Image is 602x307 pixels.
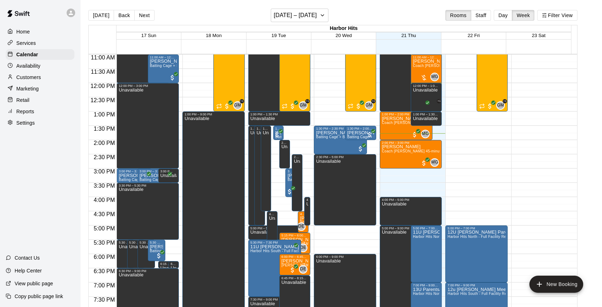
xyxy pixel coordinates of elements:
[497,102,504,109] span: GM
[302,265,307,274] span: Davis Engel
[282,103,287,109] span: Recurring event
[250,249,316,253] span: Harbor Hits South - Full Facility Rental
[160,170,177,173] div: 3:00 PM – 3:30 PM
[92,268,117,274] span: 6:30 PM
[150,241,163,244] div: 5:30 PM – 6:15 PM
[250,241,299,244] div: 5:30 PM – 7:30 PM
[382,121,482,125] span: Coach [PERSON_NAME] 45-minute Softball Hitting Lesson
[248,126,259,225] div: 1:30 PM – 5:00 PM: Unavailable
[6,49,74,60] a: Calendar
[16,108,34,115] p: Reports
[430,73,439,81] div: McKenna Gadberry
[6,72,74,83] a: Customers
[279,254,310,275] div: 6:00 PM – 6:45 PM: Charlie Cook
[236,101,242,110] span: Graham Mercado & 1 other
[445,10,471,21] button: Rooms
[316,155,374,159] div: 2:30 PM – 5:00 PM
[382,227,430,230] div: 5:00 PM – 9:00 PM
[437,99,441,103] span: +1
[299,101,307,110] div: Graham Mercado
[141,33,156,38] button: 17 Sun
[116,168,152,183] div: 3:00 PM – 3:30 PM: Jake Peirce
[447,227,505,230] div: 5:00 PM – 7:00 PM
[274,131,281,138] span: All customers have paid
[256,127,263,130] div: 1:30 PM – 5:00 PM
[116,83,179,168] div: 12:00 PM – 3:00 PM: Unavailable
[305,99,310,103] span: +1
[92,140,117,146] span: 2:00 PM
[348,103,353,109] span: Recurring event
[447,292,513,296] span: Harbor Hits South - Full Facility Rental
[281,141,288,145] div: 2:00 PM – 3:00 PM
[431,159,438,166] span: MG
[92,111,117,118] span: 1:00 PM
[16,51,38,58] p: Calendar
[447,283,505,287] div: 7:00 PM – 9:00 PM
[16,74,41,81] p: Customers
[496,101,505,110] div: Graham Mercado
[129,241,142,244] div: 5:30 PM – 6:30 PM
[292,154,302,211] div: 2:30 PM – 4:30 PM: Unavailable
[411,54,442,83] div: 11:00 AM – 12:00 PM: Peros
[380,26,432,111] div: 10:00 AM – 1:00 PM: Unavailable
[15,280,53,287] p: View public page
[380,111,432,140] div: 1:00 PM – 2:00 PM: Brydget Jarnagin
[413,113,440,116] div: 1:00 PM – 1:30 PM
[155,252,162,259] span: All customers have paid
[150,249,272,253] span: Batting Cage + FASTPITCH SOFTBALL Pitching Machine (Manual feed)
[382,149,482,153] span: Coach [PERSON_NAME] 45-minute Softball Hitting Lesson
[300,220,394,224] span: [PERSON_NAME] 45-minute private pitching instruction
[431,73,438,80] span: MG
[6,38,74,48] div: Services
[347,127,374,130] div: 1:30 PM – 2:00 PM
[289,266,296,274] span: All customers have paid
[411,111,442,126] div: 1:00 PM – 1:30 PM: Unavailable
[298,223,304,230] span: DE
[158,261,176,268] div: 6:15 PM – 6:30 PM: Unavailable
[16,85,39,92] p: Marketing
[532,33,546,38] span: 23 Sat
[134,10,154,21] button: Next
[306,198,308,202] div: 4:00 PM – 5:00 PM
[420,160,427,167] span: All customers have paid
[92,282,117,288] span: 7:00 PM
[233,101,242,110] div: Graham Mercado
[382,141,440,145] div: 2:00 PM – 3:00 PM
[116,240,134,268] div: 5:30 PM – 6:30 PM: Unavailable
[401,33,416,38] span: 21 Thu
[382,198,440,202] div: 4:00 PM – 5:00 PM
[281,234,308,237] div: 5:15 PM – 6:00 PM
[16,40,36,47] p: Services
[413,235,478,239] span: Harbor Hits North - Full Facility Rental
[316,255,374,259] div: 6:00 PM – 9:00 PM
[413,227,440,230] div: 5:00 PM – 7:00 PM
[299,265,307,274] div: Davis Engel
[314,126,367,154] div: 1:30 PM – 2:30 PM: Batting Cage + BASEBALL Pitching Machine (Manual feed)
[411,225,442,282] div: 5:00 PM – 7:00 PM: 11U Newton Players/Parents Meeting
[250,227,299,230] div: 5:00 PM – 5:30 PM
[299,244,307,252] div: Davis Engel
[250,127,257,130] div: 1:30 PM – 5:00 PM
[89,69,117,75] span: 11:30 AM
[206,33,222,38] button: 18 Mon
[421,130,430,138] div: McKenna Gadberry
[430,158,439,167] div: McKenna Gadberry
[297,222,306,231] div: Davis Engel
[169,74,176,81] span: All customers have paid
[271,33,286,38] button: 19 Tue
[316,135,416,139] span: Batting Cage + BASEBALL Pitching Machine (Manual feed)
[92,154,117,160] span: 2:30 PM
[119,178,219,182] span: Batting Cage + BASEBALL Pitching Machine (Manual feed)
[512,10,534,21] button: Week
[274,10,317,20] h6: [DATE] – [DATE]
[89,54,117,61] span: 11:00 AM
[433,73,439,81] span: McKenna Gadberry
[433,158,439,167] span: McKenna Gadberry
[300,102,307,109] span: GM
[116,25,571,32] div: Harbor Hits
[424,130,430,138] span: McKenna Gadberry
[216,103,222,109] span: Recurring event
[6,26,74,37] div: Home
